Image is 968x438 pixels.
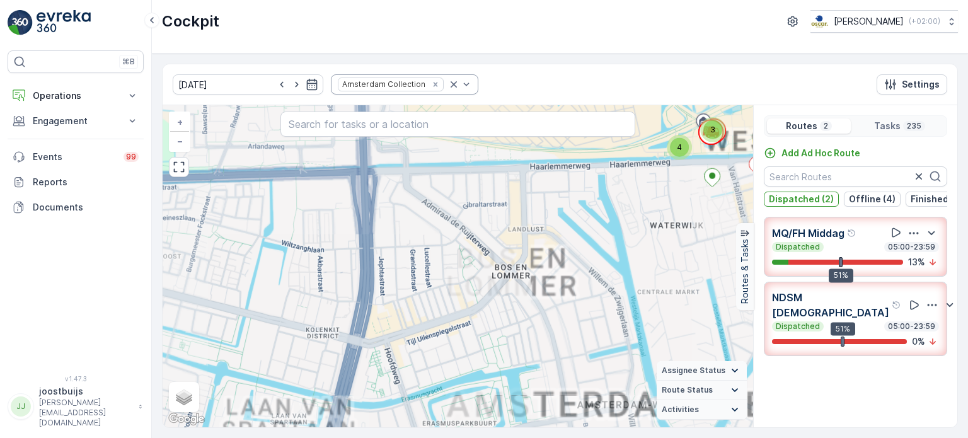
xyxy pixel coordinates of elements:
[834,15,904,28] p: [PERSON_NAME]
[764,147,860,159] a: Add Ad Hoc Route
[11,396,31,417] div: JJ
[847,228,857,238] div: Help Tooltip Icon
[829,268,853,282] div: 51%
[8,170,144,195] a: Reports
[33,89,118,102] p: Operations
[772,290,889,320] p: NDSM [DEMOGRAPHIC_DATA]
[8,195,144,220] a: Documents
[887,242,936,252] p: 05:00-23:59
[764,192,839,207] button: Dispatched (2)
[739,239,751,304] p: Routes & Tasks
[33,176,139,188] p: Reports
[162,11,219,32] p: Cockpit
[170,383,198,411] a: Layers
[912,335,925,348] p: 0 %
[177,135,183,146] span: −
[8,10,33,35] img: logo
[810,10,958,33] button: [PERSON_NAME](+02:00)
[810,14,829,28] img: basis-logo_rgb2x.png
[8,385,144,428] button: JJjoostbuijs[PERSON_NAME][EMAIL_ADDRESS][DOMAIN_NAME]
[657,361,747,381] summary: Assignee Status
[37,10,91,35] img: logo_light-DOdMpM7g.png
[775,242,821,252] p: Dispatched
[177,117,183,127] span: +
[280,112,635,137] input: Search for tasks or a location
[662,385,713,395] span: Route Status
[667,135,692,160] div: 4
[909,16,940,26] p: ( +02:00 )
[33,151,116,163] p: Events
[831,322,855,336] div: 51%
[677,142,682,152] span: 4
[33,201,139,214] p: Documents
[39,398,132,428] p: [PERSON_NAME][EMAIL_ADDRESS][DOMAIN_NAME]
[772,226,844,241] p: MQ/FH Middag
[844,192,901,207] button: Offline (4)
[710,125,715,134] span: 3
[849,193,896,205] p: Offline (4)
[892,300,902,310] div: Help Tooltip Icon
[173,74,323,95] input: dd/mm/yyyy
[887,321,936,331] p: 05:00-23:59
[775,321,821,331] p: Dispatched
[338,78,427,90] div: Amsterdam Collection
[8,375,144,383] span: v 1.47.3
[662,366,725,376] span: Assignee Status
[33,115,118,127] p: Engagement
[8,83,144,108] button: Operations
[764,166,947,187] input: Search Routes
[908,256,925,268] p: 13 %
[769,193,834,205] p: Dispatched (2)
[8,108,144,134] button: Engagement
[170,113,189,132] a: Zoom In
[429,79,442,89] div: Remove Amsterdam Collection
[906,121,923,131] p: 235
[657,381,747,400] summary: Route Status
[8,144,144,170] a: Events99
[657,400,747,420] summary: Activities
[39,385,132,398] p: joostbuijs
[166,411,207,427] a: Open this area in Google Maps (opens a new window)
[911,193,962,205] p: Finished (7)
[662,405,699,415] span: Activities
[877,74,947,95] button: Settings
[126,152,136,162] p: 99
[122,57,135,67] p: ⌘B
[874,120,901,132] p: Tasks
[700,117,725,142] div: 3
[170,132,189,151] a: Zoom Out
[906,192,967,207] button: Finished (7)
[786,120,817,132] p: Routes
[902,78,940,91] p: Settings
[781,147,860,159] p: Add Ad Hoc Route
[822,121,829,131] p: 2
[166,411,207,427] img: Google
